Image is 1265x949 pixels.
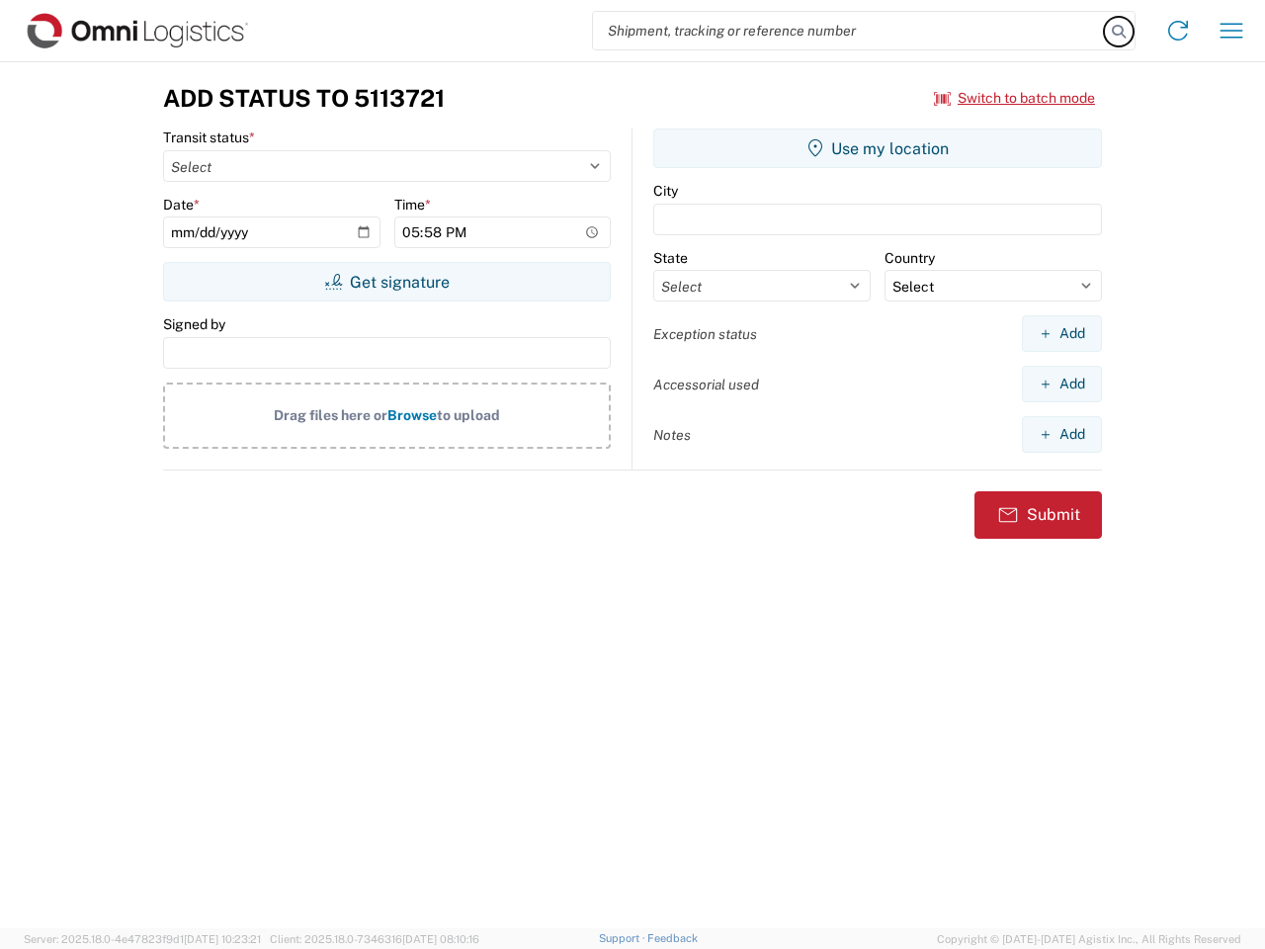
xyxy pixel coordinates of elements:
[163,129,255,146] label: Transit status
[387,407,437,423] span: Browse
[437,407,500,423] span: to upload
[653,249,688,267] label: State
[274,407,387,423] span: Drag files here or
[653,129,1102,168] button: Use my location
[402,933,479,945] span: [DATE] 08:10:16
[1022,366,1102,402] button: Add
[653,325,757,343] label: Exception status
[163,196,200,214] label: Date
[937,930,1241,948] span: Copyright © [DATE]-[DATE] Agistix Inc., All Rights Reserved
[270,933,479,945] span: Client: 2025.18.0-7346316
[163,84,445,113] h3: Add Status to 5113721
[163,262,611,302] button: Get signature
[653,182,678,200] label: City
[1022,416,1102,453] button: Add
[934,82,1095,115] button: Switch to batch mode
[653,426,691,444] label: Notes
[647,932,698,944] a: Feedback
[24,933,261,945] span: Server: 2025.18.0-4e47823f9d1
[394,196,431,214] label: Time
[599,932,648,944] a: Support
[593,12,1105,49] input: Shipment, tracking or reference number
[974,491,1102,539] button: Submit
[163,315,225,333] label: Signed by
[184,933,261,945] span: [DATE] 10:23:21
[653,376,759,393] label: Accessorial used
[1022,315,1102,352] button: Add
[885,249,935,267] label: Country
